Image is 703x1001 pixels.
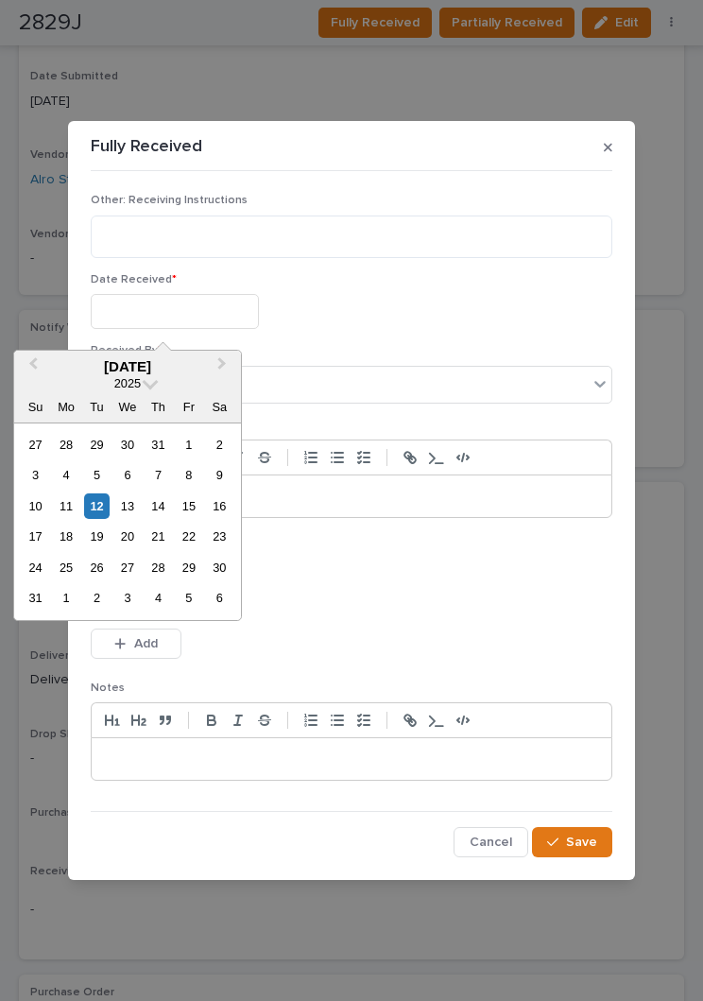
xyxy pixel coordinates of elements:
[176,432,201,457] div: Choose Friday, August 1st, 2025
[176,394,201,420] div: Fr
[53,493,78,519] div: Choose Monday, August 11th, 2025
[114,462,140,488] div: Choose Wednesday, August 6th, 2025
[53,555,78,580] div: Choose Monday, August 25th, 2025
[146,524,171,549] div: Choose Thursday, August 21st, 2025
[207,585,232,611] div: Choose Saturday, September 6th, 2025
[23,462,48,488] div: Choose Sunday, August 3rd, 2025
[114,376,141,390] span: 2025
[23,555,48,580] div: Choose Sunday, August 24th, 2025
[176,462,201,488] div: Choose Friday, August 8th, 2025
[91,195,248,206] span: Other: Receiving Instructions
[23,394,48,420] div: Su
[207,394,232,420] div: Sa
[53,585,78,611] div: Choose Monday, September 1st, 2025
[84,462,110,488] div: Choose Tuesday, August 5th, 2025
[532,827,612,857] button: Save
[114,493,140,519] div: Choose Wednesday, August 13th, 2025
[454,827,528,857] button: Cancel
[84,394,110,420] div: Tu
[146,585,171,611] div: Choose Thursday, September 4th, 2025
[146,555,171,580] div: Choose Thursday, August 28th, 2025
[146,493,171,519] div: Choose Thursday, August 14th, 2025
[207,462,232,488] div: Choose Saturday, August 9th, 2025
[207,493,232,519] div: Choose Saturday, August 16th, 2025
[176,493,201,519] div: Choose Friday, August 15th, 2025
[146,394,171,420] div: Th
[176,555,201,580] div: Choose Friday, August 29th, 2025
[207,555,232,580] div: Choose Saturday, August 30th, 2025
[84,585,110,611] div: Choose Tuesday, September 2nd, 2025
[114,585,140,611] div: Choose Wednesday, September 3rd, 2025
[91,629,181,659] button: Add
[84,524,110,549] div: Choose Tuesday, August 19th, 2025
[53,524,78,549] div: Choose Monday, August 18th, 2025
[146,462,171,488] div: Choose Thursday, August 7th, 2025
[53,394,78,420] div: Mo
[23,493,48,519] div: Choose Sunday, August 10th, 2025
[566,836,597,849] span: Save
[53,432,78,457] div: Choose Monday, July 28th, 2025
[114,394,140,420] div: We
[84,555,110,580] div: Choose Tuesday, August 26th, 2025
[23,585,48,611] div: Choose Sunday, August 31st, 2025
[146,432,171,457] div: Choose Thursday, July 31st, 2025
[207,524,232,549] div: Choose Saturday, August 23rd, 2025
[91,682,125,694] span: Notes
[84,432,110,457] div: Choose Tuesday, July 29th, 2025
[176,524,201,549] div: Choose Friday, August 22nd, 2025
[209,353,239,383] button: Next Month
[16,353,46,383] button: Previous Month
[134,637,158,650] span: Add
[23,432,48,457] div: Choose Sunday, July 27th, 2025
[14,358,241,375] div: [DATE]
[91,274,177,285] span: Date Received
[176,585,201,611] div: Choose Friday, September 5th, 2025
[114,524,140,549] div: Choose Wednesday, August 20th, 2025
[23,524,48,549] div: Choose Sunday, August 17th, 2025
[114,555,140,580] div: Choose Wednesday, August 27th, 2025
[20,429,234,613] div: month 2025-08
[114,432,140,457] div: Choose Wednesday, July 30th, 2025
[207,432,232,457] div: Choose Saturday, August 2nd, 2025
[470,836,512,849] span: Cancel
[53,462,78,488] div: Choose Monday, August 4th, 2025
[84,493,110,519] div: Choose Tuesday, August 12th, 2025
[91,137,202,158] p: Fully Received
